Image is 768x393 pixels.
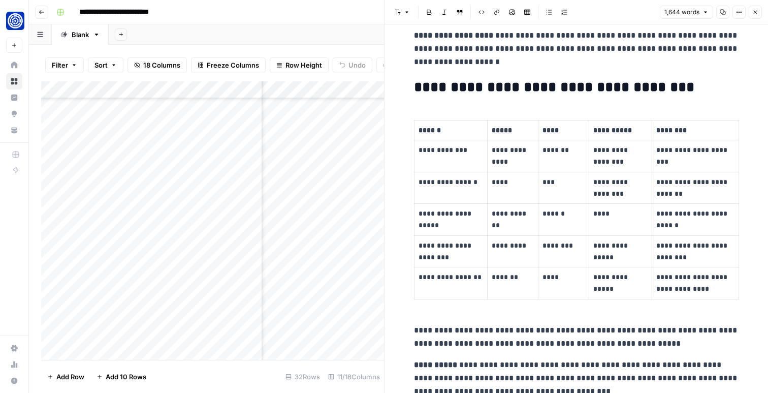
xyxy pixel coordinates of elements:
[90,369,152,385] button: Add 10 Rows
[6,57,22,73] a: Home
[664,8,699,17] span: 1,644 words
[41,369,90,385] button: Add Row
[191,57,266,73] button: Freeze Columns
[207,60,259,70] span: Freeze Columns
[285,60,322,70] span: Row Height
[106,372,146,382] span: Add 10 Rows
[127,57,187,73] button: 18 Columns
[348,60,366,70] span: Undo
[6,106,22,122] a: Opportunities
[660,6,713,19] button: 1,644 words
[6,89,22,106] a: Insights
[72,29,89,40] div: Blank
[52,60,68,70] span: Filter
[6,122,22,138] a: Your Data
[6,373,22,389] button: Help + Support
[333,57,372,73] button: Undo
[94,60,108,70] span: Sort
[52,24,109,45] a: Blank
[45,57,84,73] button: Filter
[6,73,22,89] a: Browse
[324,369,384,385] div: 11/18 Columns
[6,340,22,356] a: Settings
[6,8,22,34] button: Workspace: Fundwell
[281,369,324,385] div: 32 Rows
[143,60,180,70] span: 18 Columns
[270,57,329,73] button: Row Height
[56,372,84,382] span: Add Row
[88,57,123,73] button: Sort
[6,12,24,30] img: Fundwell Logo
[6,356,22,373] a: Usage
